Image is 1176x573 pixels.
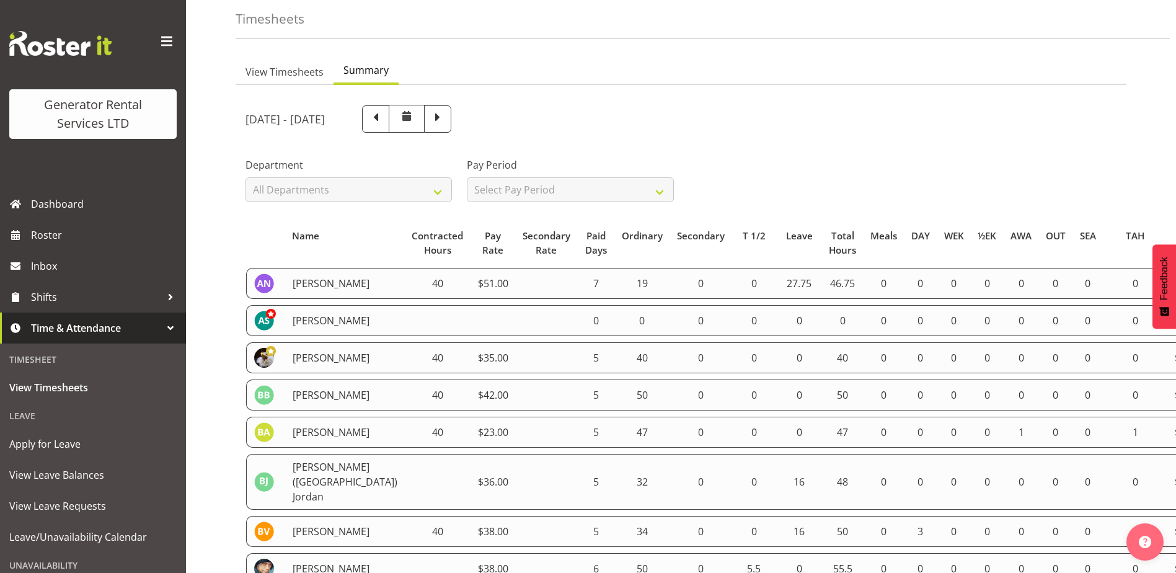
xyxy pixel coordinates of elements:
td: 1 [1004,417,1039,448]
span: Time & Attendance [31,319,161,337]
td: 0 [732,342,777,373]
td: 50 [822,380,864,411]
img: help-xxl-2.png [1139,536,1151,548]
td: 0 [732,380,777,411]
td: 0 [864,268,904,299]
td: 34 [614,516,670,547]
div: AWA [1010,229,1032,243]
td: 0 [904,305,937,336]
td: 0 [1004,516,1039,547]
td: 40 [405,380,471,411]
a: Apply for Leave [3,429,183,460]
td: 5 [577,454,614,510]
td: 0 [937,342,971,373]
td: 5 [577,417,614,448]
td: 0 [864,305,904,336]
td: 0 [732,305,777,336]
td: 0 [1039,516,1073,547]
div: ½EK [978,229,996,243]
td: 0 [1103,305,1167,336]
td: 0 [1103,516,1167,547]
img: brandon-adonis9902.jpg [254,422,274,442]
td: 40 [822,342,864,373]
td: 0 [937,516,971,547]
td: 5 [577,342,614,373]
td: 0 [1039,417,1073,448]
div: Leave [784,229,815,243]
span: View Leave Balances [9,466,177,484]
div: WEK [944,229,964,243]
td: 0 [1004,305,1039,336]
div: Secondary [677,229,725,243]
td: 0 [864,454,904,510]
span: Leave/Unavailability Calendar [9,528,177,546]
td: 0 [777,305,822,336]
div: OUT [1046,229,1066,243]
div: Name [292,229,397,243]
h5: [DATE] - [DATE] [245,112,325,126]
td: [PERSON_NAME] [285,305,405,336]
span: Feedback [1159,257,1170,300]
td: 0 [1072,380,1103,411]
td: 47 [614,417,670,448]
td: 0 [1039,305,1073,336]
button: Feedback - Show survey [1152,244,1176,329]
a: Leave/Unavailability Calendar [3,522,183,553]
td: [PERSON_NAME] [285,417,405,448]
td: [PERSON_NAME] [285,268,405,299]
td: 32 [614,454,670,510]
div: Contracted Hours [412,229,463,257]
td: 0 [937,417,971,448]
td: 0 [670,268,732,299]
td: 0 [670,342,732,373]
td: 0 [1103,342,1167,373]
td: 0 [904,342,937,373]
td: 40 [405,268,471,299]
td: 0 [1072,417,1103,448]
td: 40 [614,342,670,373]
td: 0 [971,268,1004,299]
td: 0 [1103,454,1167,510]
td: 0 [971,417,1004,448]
td: 0 [1039,342,1073,373]
span: Shifts [31,288,161,306]
td: 0 [1039,268,1073,299]
div: Pay Rate [477,229,508,257]
img: Rosterit website logo [9,31,112,56]
label: Department [245,158,452,172]
td: 0 [1039,454,1073,510]
td: 40 [405,516,471,547]
div: SEA [1080,229,1096,243]
td: 0 [732,454,777,510]
img: brendan-jordan2061.jpg [254,472,274,492]
span: Inbox [31,257,180,275]
td: 27.75 [777,268,822,299]
td: 0 [971,342,1004,373]
td: 0 [937,305,971,336]
td: 5 [577,516,614,547]
div: Timesheet [3,347,183,372]
a: View Leave Requests [3,491,183,522]
td: 0 [937,454,971,510]
td: 0 [864,417,904,448]
a: View Leave Balances [3,460,183,491]
td: 0 [904,454,937,510]
td: 0 [1004,268,1039,299]
td: 0 [1103,380,1167,411]
td: 0 [937,380,971,411]
td: 5 [577,380,614,411]
img: adam-steele11866.jpg [254,311,274,331]
td: 16 [777,516,822,547]
td: [PERSON_NAME] [285,380,405,411]
div: Meals [870,229,897,243]
td: $42.00 [471,380,516,411]
img: ben-bennington151.jpg [254,385,274,405]
td: 0 [1039,380,1073,411]
td: 19 [614,268,670,299]
span: View Timesheets [245,64,324,79]
td: 47 [822,417,864,448]
td: 0 [971,516,1004,547]
td: 0 [1004,454,1039,510]
td: 0 [777,342,822,373]
td: 0 [1072,268,1103,299]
